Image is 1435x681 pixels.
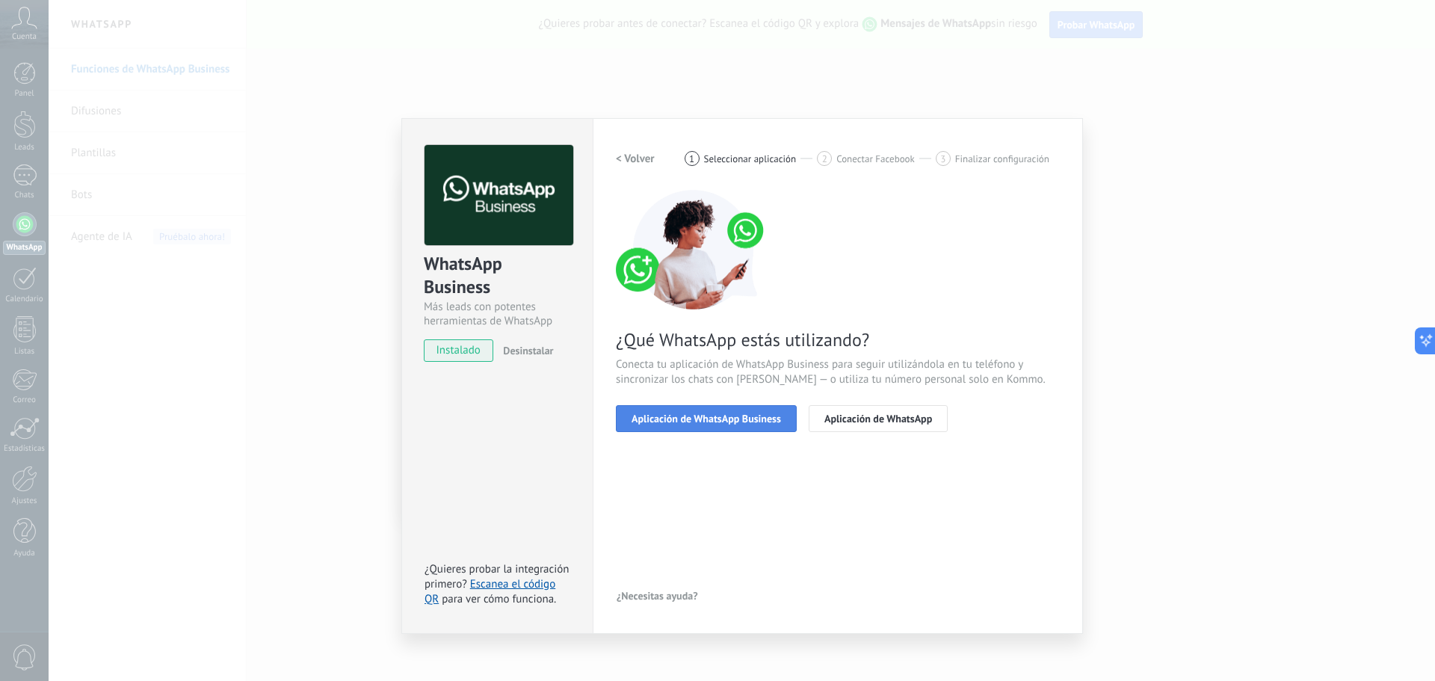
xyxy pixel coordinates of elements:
[809,405,948,432] button: Aplicación de WhatsApp
[940,152,945,165] span: 3
[616,405,797,432] button: Aplicación de WhatsApp Business
[704,153,797,164] span: Seleccionar aplicación
[616,152,655,166] h2: < Volver
[617,591,698,601] span: ¿Necesitas ayuda?
[503,344,553,357] span: Desinstalar
[822,152,827,165] span: 2
[424,252,571,300] div: WhatsApp Business
[616,357,1060,387] span: Conecta tu aplicación de WhatsApp Business para seguir utilizándola en tu teléfono y sincronizar ...
[425,562,570,591] span: ¿Quieres probar la integración primero?
[955,153,1049,164] span: Finalizar configuración
[616,145,655,172] button: < Volver
[616,190,773,309] img: connect number
[824,413,932,424] span: Aplicación de WhatsApp
[689,152,694,165] span: 1
[425,145,573,246] img: logo_main.png
[616,585,699,607] button: ¿Necesitas ayuda?
[836,153,915,164] span: Conectar Facebook
[616,328,1060,351] span: ¿Qué WhatsApp estás utilizando?
[442,592,556,606] span: para ver cómo funciona.
[497,339,553,362] button: Desinstalar
[632,413,781,424] span: Aplicación de WhatsApp Business
[425,339,493,362] span: instalado
[425,577,555,606] a: Escanea el código QR
[424,300,571,328] div: Más leads con potentes herramientas de WhatsApp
